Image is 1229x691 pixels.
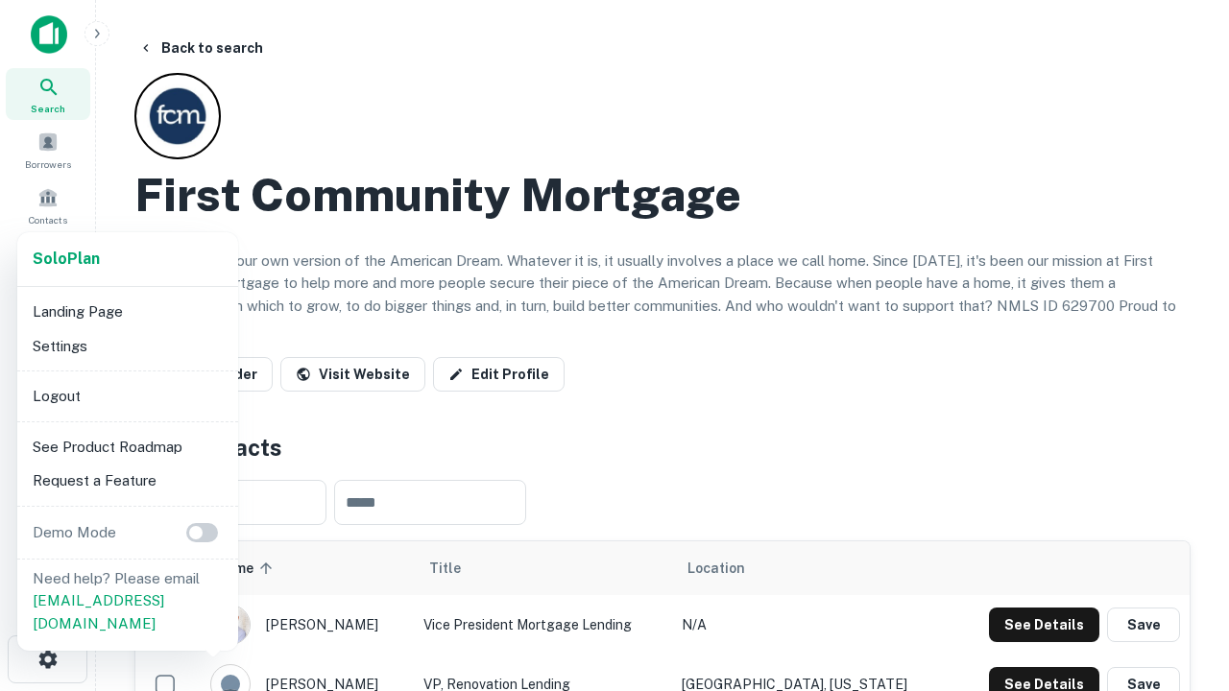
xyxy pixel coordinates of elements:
p: Demo Mode [25,521,124,544]
li: Settings [25,329,230,364]
iframe: Chat Widget [1133,537,1229,630]
a: [EMAIL_ADDRESS][DOMAIN_NAME] [33,592,164,631]
li: Request a Feature [25,464,230,498]
li: See Product Roadmap [25,430,230,465]
li: Logout [25,379,230,414]
p: Need help? Please email [33,567,223,635]
a: SoloPlan [33,248,100,271]
li: Landing Page [25,295,230,329]
strong: Solo Plan [33,250,100,268]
